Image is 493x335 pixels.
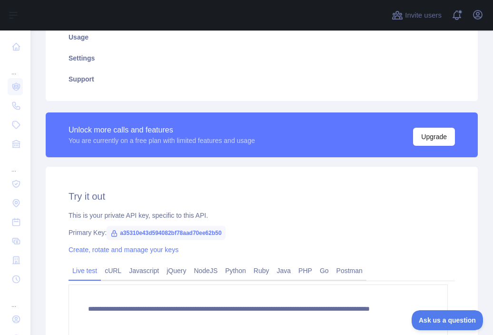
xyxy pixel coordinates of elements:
iframe: Toggle Customer Support [412,310,483,330]
a: NodeJS [190,263,221,278]
a: Settings [57,48,466,69]
a: Go [316,263,333,278]
a: cURL [101,263,125,278]
a: Support [57,69,466,90]
div: ... [8,290,23,309]
h2: Try it out [69,190,455,203]
span: a35310e43d594082bf78aad70ee62b50 [107,226,226,240]
div: ... [8,154,23,173]
a: Postman [333,263,366,278]
a: Live test [69,263,101,278]
a: jQuery [163,263,190,278]
div: This is your private API key, specific to this API. [69,211,455,220]
a: Java [273,263,295,278]
div: ... [8,57,23,76]
a: Python [221,263,250,278]
a: Usage [57,27,466,48]
div: Unlock more calls and features [69,124,255,136]
a: Create, rotate and manage your keys [69,246,178,254]
a: Javascript [125,263,163,278]
button: Upgrade [413,128,455,146]
a: Ruby [250,263,273,278]
a: PHP [295,263,316,278]
div: Primary Key: [69,228,455,237]
button: Invite users [390,8,444,23]
div: You are currently on a free plan with limited features and usage [69,136,255,145]
span: Invite users [405,10,442,21]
